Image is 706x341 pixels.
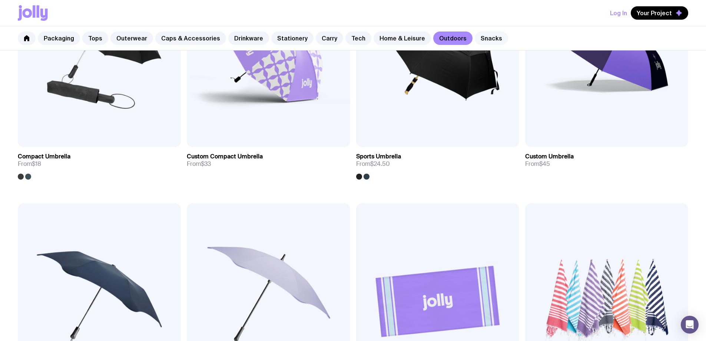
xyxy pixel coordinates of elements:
span: From [356,160,390,168]
a: View [487,132,512,145]
a: Tops [82,32,108,45]
button: Log In [610,6,627,20]
span: Your Project [637,9,672,17]
a: Outdoors [433,32,473,45]
a: Sports UmbrellaFrom$24.50 [356,147,519,180]
a: Tech [345,32,371,45]
button: Add to wishlist [25,132,92,145]
a: Custom Compact UmbrellaFrom$33 [187,147,350,174]
span: Add to wishlist [44,135,86,142]
span: From [18,160,41,168]
a: Caps & Accessories [155,32,226,45]
h3: Custom Umbrella [525,153,574,160]
a: Outerwear [110,32,153,45]
a: View [656,132,681,145]
a: Packaging [38,32,80,45]
button: Add to wishlist [364,132,430,145]
span: $18 [32,160,41,168]
span: Add to wishlist [213,135,255,142]
a: Carry [316,32,343,45]
a: View [148,132,173,145]
button: Your Project [631,6,688,20]
span: $45 [539,160,550,168]
button: Add to wishlist [194,132,261,145]
h3: Sports Umbrella [356,153,401,160]
div: Open Intercom Messenger [681,316,699,334]
h3: Compact Umbrella [18,153,70,160]
h3: Custom Compact Umbrella [187,153,263,160]
span: Add to wishlist [551,135,593,142]
a: Drinkware [228,32,269,45]
a: View [318,132,343,145]
a: Home & Leisure [374,32,431,45]
a: Custom UmbrellaFrom$45 [525,147,688,174]
span: From [187,160,211,168]
span: $24.50 [370,160,390,168]
span: From [525,160,550,168]
a: Compact UmbrellaFrom$18 [18,147,181,180]
button: Add to wishlist [533,132,599,145]
span: Add to wishlist [382,135,424,142]
a: Snacks [475,32,508,45]
a: Stationery [271,32,314,45]
span: $33 [201,160,211,168]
